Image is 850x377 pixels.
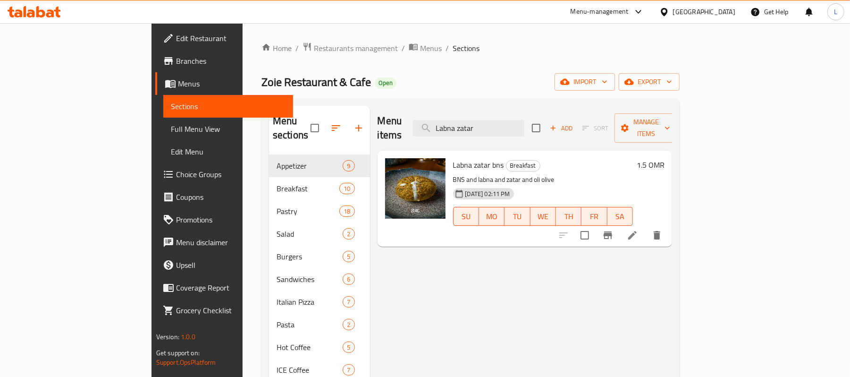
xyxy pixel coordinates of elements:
div: Burgers5 [269,245,370,268]
span: 2 [343,230,354,239]
span: 6 [343,275,354,284]
span: 9 [343,162,354,171]
span: WE [534,210,552,223]
span: Branches [176,55,286,67]
span: 5 [343,343,354,352]
span: Hot Coffee [277,342,343,353]
div: Menu-management [571,6,629,17]
a: Coupons [155,186,294,208]
a: Menu disclaimer [155,231,294,254]
button: Add [546,121,576,136]
div: items [343,160,354,171]
div: items [343,251,354,262]
span: Breakfast [506,160,540,171]
span: [DATE] 02:11 PM [462,189,514,198]
span: Select section first [576,121,614,136]
button: TH [556,207,581,226]
span: Get support on: [156,347,200,359]
span: 18 [340,207,354,216]
span: ICE Coffee [277,364,343,376]
span: import [562,76,607,88]
span: Burgers [277,251,343,262]
a: Restaurants management [303,42,398,54]
span: SA [611,210,629,223]
div: items [343,342,354,353]
span: Breakfast [277,183,339,194]
span: TH [560,210,578,223]
span: Coverage Report [176,282,286,293]
span: Menus [420,43,442,54]
span: Pasta [277,319,343,330]
input: search [413,120,524,137]
span: Menus [178,78,286,89]
div: items [343,228,354,240]
span: SU [457,210,475,223]
span: Select section [526,118,546,138]
div: Salad [277,228,343,240]
button: SA [607,207,633,226]
span: Edit Menu [171,146,286,157]
button: Branch-specific-item [597,224,619,247]
div: Hot Coffee5 [269,336,370,359]
a: Promotions [155,208,294,231]
div: Appetizer9 [269,154,370,177]
div: Pastry18 [269,200,370,223]
h2: Menu items [378,114,402,142]
div: items [343,319,354,330]
div: Pasta2 [269,313,370,336]
button: export [619,73,680,91]
p: BNS and labna and zatar and oli olive [453,174,633,186]
a: Edit Menu [163,140,294,163]
button: MO [479,207,505,226]
a: Sections [163,95,294,118]
button: Add section [347,117,370,139]
span: Appetizer [277,160,343,171]
span: Sort sections [325,117,347,139]
span: Zoie Restaurant & Cafe [261,71,371,93]
span: Add item [546,121,576,136]
span: Sandwiches [277,274,343,285]
div: Italian Pizza7 [269,291,370,313]
span: Upsell [176,259,286,271]
button: Manage items [614,113,678,143]
span: Labna zatar bns [453,158,504,172]
a: Coverage Report [155,276,294,299]
div: Open [375,77,396,89]
li: / [402,43,405,54]
a: Full Menu View [163,118,294,140]
span: Restaurants management [314,43,398,54]
div: [GEOGRAPHIC_DATA] [673,7,735,17]
span: Grocery Checklist [176,305,286,316]
div: items [343,274,354,285]
span: Full Menu View [171,123,286,135]
a: Support.OpsPlatform [156,356,216,368]
div: items [339,206,354,217]
a: Menus [409,42,442,54]
button: import [555,73,615,91]
div: items [343,296,354,308]
div: items [339,183,354,194]
span: Select all sections [305,118,325,138]
span: Manage items [622,116,670,140]
a: Menus [155,72,294,95]
span: 5 [343,252,354,261]
button: FR [581,207,607,226]
button: delete [646,224,668,247]
div: items [343,364,354,376]
span: Open [375,79,396,87]
span: export [626,76,672,88]
span: Pastry [277,206,339,217]
span: Edit Restaurant [176,33,286,44]
button: SU [453,207,479,226]
span: Italian Pizza [277,296,343,308]
span: MO [483,210,501,223]
li: / [446,43,449,54]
